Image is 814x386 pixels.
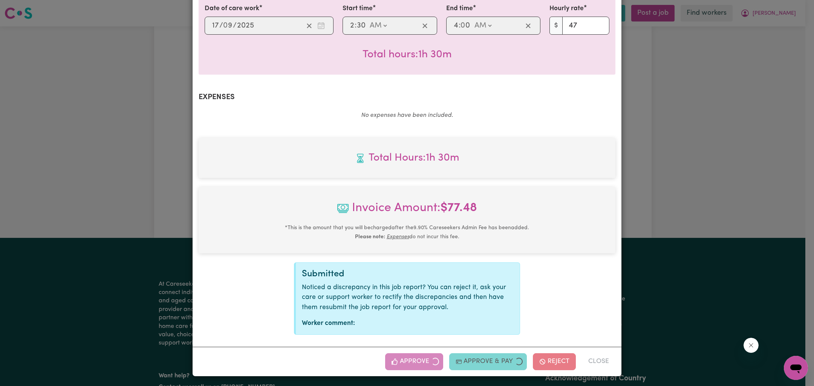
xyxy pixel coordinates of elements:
input: -- [350,20,355,31]
label: Hourly rate [549,4,584,14]
span: / [219,21,223,30]
label: End time [446,4,473,14]
label: Date of care work [205,4,259,14]
h2: Expenses [199,93,615,102]
em: No expenses have been included. [361,112,453,118]
span: Total hours worked: 1 hour 30 minutes [363,49,452,60]
iframe: Button to launch messaging window [784,356,808,380]
label: Start time [343,4,373,14]
input: -- [357,20,366,31]
span: : [459,21,461,30]
input: -- [461,20,471,31]
button: Enter the date of care work [315,20,327,31]
input: -- [212,20,219,31]
p: Noticed a discrepancy in this job report? You can reject it, ask your care or support worker to r... [302,283,514,312]
span: / [233,21,237,30]
span: Need any help? [5,5,46,11]
b: Please note: [355,234,385,240]
span: Submitted [302,270,344,279]
u: Expenses [387,234,409,240]
small: This is the amount that you will be charged after the 9.90 % Careseekers Admin Fee has been added... [285,225,529,240]
button: Clear date [303,20,315,31]
span: Total hours worked: 1 hour 30 minutes [205,150,609,166]
iframe: Close message [744,338,759,353]
span: 0 [223,22,228,29]
span: Invoice Amount: [205,199,609,223]
input: -- [223,20,233,31]
span: 0 [461,22,465,29]
span: : [355,21,357,30]
b: $ 77.48 [441,202,477,214]
input: -- [453,20,459,31]
strong: Worker comment: [302,320,355,326]
input: ---- [237,20,254,31]
span: $ [549,17,563,35]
